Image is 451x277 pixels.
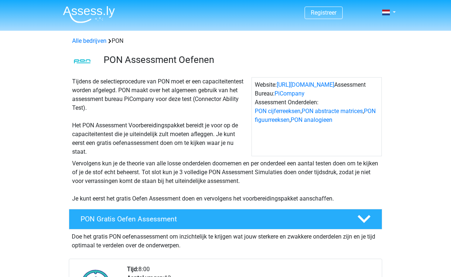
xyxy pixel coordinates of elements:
[311,9,336,16] a: Registreer
[104,54,376,65] h3: PON Assessment Oefenen
[251,77,382,156] div: Website: Assessment Bureau: Assessment Onderdelen: , , ,
[127,266,138,273] b: Tijd:
[302,108,363,115] a: PON abstracte matrices
[255,108,376,123] a: PON figuurreeksen
[275,90,305,97] a: PiCompany
[69,159,382,203] div: Vervolgens kun je de theorie van alle losse onderdelen doornemen en per onderdeel een aantal test...
[69,37,382,45] div: PON
[81,215,346,223] h4: PON Gratis Oefen Assessment
[291,116,332,123] a: PON analogieen
[69,77,251,156] div: Tijdens de selectieprocedure van PON moet er een capaciteitentest worden afgelegd. PON maakt over...
[72,37,107,44] a: Alle bedrijven
[69,229,382,250] div: Doe het gratis PON oefenassessment om inzichtelijk te krijgen wat jouw sterkere en zwakkere onder...
[277,81,334,88] a: [URL][DOMAIN_NAME]
[255,108,301,115] a: PON cijferreeksen
[63,6,115,23] img: Assessly
[66,209,385,229] a: PON Gratis Oefen Assessment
